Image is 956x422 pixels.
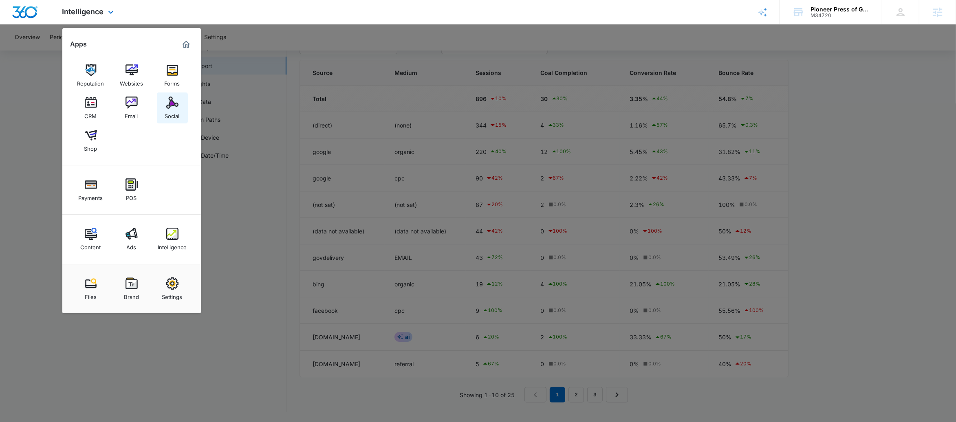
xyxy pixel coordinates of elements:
div: Social [165,109,180,119]
a: Payments [75,174,106,205]
a: Ads [116,224,147,255]
div: Shop [84,141,97,152]
a: Brand [116,273,147,304]
a: Settings [157,273,188,304]
div: Forms [165,76,180,87]
h2: Apps [70,40,87,48]
a: Social [157,92,188,123]
a: Files [75,273,106,304]
a: Intelligence [157,224,188,255]
a: Content [75,224,106,255]
a: Shop [75,125,106,156]
a: Websites [116,60,147,91]
span: Intelligence [62,7,104,16]
div: Settings [162,290,183,300]
div: Websites [120,76,143,87]
div: CRM [85,109,97,119]
a: Marketing 360® Dashboard [180,38,193,51]
div: Email [125,109,138,119]
div: Files [85,290,97,300]
div: Content [81,240,101,251]
div: POS [126,191,137,201]
div: Intelligence [158,240,187,251]
div: Ads [127,240,137,251]
div: account name [811,6,870,13]
a: Reputation [75,60,106,91]
a: POS [116,174,147,205]
div: account id [811,13,870,18]
a: Email [116,92,147,123]
div: Payments [79,191,103,201]
div: Brand [124,290,139,300]
div: Reputation [77,76,104,87]
a: CRM [75,92,106,123]
a: Forms [157,60,188,91]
